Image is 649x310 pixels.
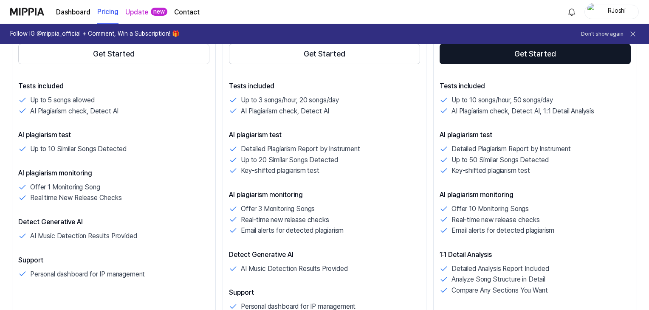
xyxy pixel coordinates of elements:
[451,144,571,155] p: Detailed Plagiarism Report by Instrument
[451,263,549,274] p: Detailed Analysis Report Included
[241,106,329,117] p: AI Plagiarism check, Detect AI
[56,7,90,17] a: Dashboard
[451,214,540,225] p: Real-time new release checks
[451,225,554,236] p: Email alerts for detected plagiarism
[18,42,209,66] a: Get Started
[581,31,624,38] button: Don't show again
[30,231,137,242] p: AI Music Detection Results Provided
[229,190,420,200] p: AI plagiarism monitoring
[241,165,319,176] p: Key-shifted plagiarism test
[97,0,119,24] a: Pricing
[241,263,347,274] p: AI Music Detection Results Provided
[451,106,594,117] p: AI Plagiarism check, Detect AI, 1:1 Detail Analysis
[18,130,209,140] p: AI plagiarism test
[241,155,338,166] p: Up to 20 Similar Songs Detected
[18,81,209,91] p: Tests included
[30,144,127,155] p: Up to 10 Similar Songs Detected
[451,203,529,214] p: Offer 10 Monitoring Songs
[451,285,547,296] p: Compare Any Sections You Want
[451,95,553,106] p: Up to 10 songs/hour, 50 songs/day
[587,3,598,20] img: profile
[440,250,631,260] p: 1:1 Detail Analysis
[18,44,209,64] button: Get Started
[30,106,119,117] p: AI Plagiarism check, Detect AI
[229,287,420,298] p: Support
[30,192,122,203] p: Real time New Release Checks
[440,81,631,91] p: Tests included
[229,44,420,64] button: Get Started
[229,250,420,260] p: Detect Generative AI
[125,7,148,17] a: Update
[451,274,545,285] p: Analyze Song Structure in Detail
[30,269,145,280] p: Personal dashboard for IP management
[451,165,530,176] p: Key-shifted plagiarism test
[18,168,209,178] p: AI plagiarism monitoring
[567,7,577,17] img: 알림
[241,214,329,225] p: Real-time new release checks
[174,7,200,17] a: Contact
[229,81,420,91] p: Tests included
[30,182,100,193] p: Offer 1 Monitoring Song
[229,42,420,66] a: Get Started
[241,144,360,155] p: Detailed Plagiarism Report by Instrument
[241,225,344,236] p: Email alerts for detected plagiarism
[18,255,209,265] p: Support
[451,155,549,166] p: Up to 50 Similar Songs Detected
[440,130,631,140] p: AI plagiarism test
[229,130,420,140] p: AI plagiarism test
[30,95,95,106] p: Up to 5 songs allowed
[440,44,631,64] button: Get Started
[584,5,639,19] button: profileRJoshi
[600,7,633,16] div: RJoshi
[241,95,339,106] p: Up to 3 songs/hour, 20 songs/day
[151,8,167,16] div: new
[10,30,179,38] h1: Follow IG @mippia_official + Comment, Win a Subscription! 🎁
[440,42,631,66] a: Get Started
[440,190,631,200] p: AI plagiarism monitoring
[241,203,315,214] p: Offer 3 Monitoring Songs
[18,217,209,227] p: Detect Generative AI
